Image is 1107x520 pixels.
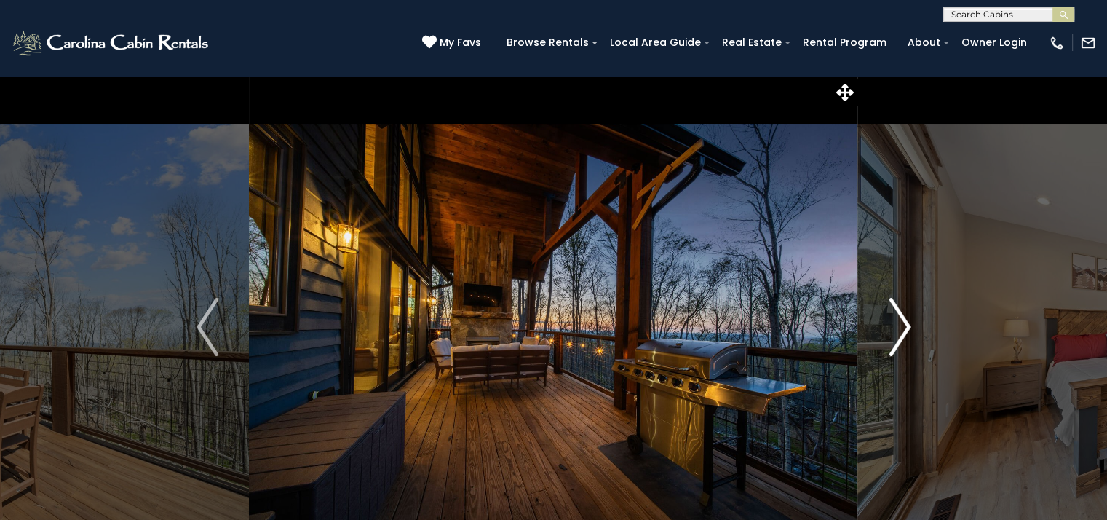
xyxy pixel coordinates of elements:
img: arrow [889,298,910,356]
a: Local Area Guide [603,31,708,54]
a: Rental Program [795,31,894,54]
a: Owner Login [954,31,1034,54]
a: Browse Rentals [499,31,596,54]
span: My Favs [440,35,481,50]
img: White-1-2.png [11,28,213,58]
a: Real Estate [715,31,789,54]
a: About [900,31,948,54]
img: mail-regular-white.png [1080,35,1096,51]
img: phone-regular-white.png [1049,35,1065,51]
a: My Favs [422,35,485,51]
img: arrow [197,298,218,356]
